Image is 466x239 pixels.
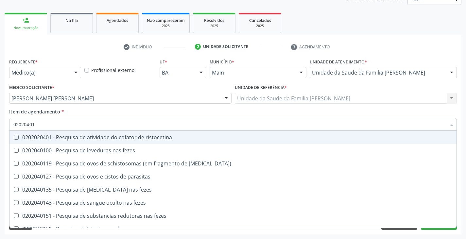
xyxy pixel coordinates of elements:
div: person_add [22,17,29,24]
div: 0202040100 - Pesquisa de leveduras nas fezes [13,148,453,153]
div: 2025 [198,24,231,28]
label: Médico Solicitante [9,83,54,93]
span: Unidade da Saude da Familia [PERSON_NAME] [312,69,443,76]
span: Cancelados [249,18,271,23]
div: 0202040127 - Pesquisa de ovos e cistos de parasitas [13,174,453,179]
div: 2 [195,44,201,50]
div: 2025 [147,24,185,28]
label: Requerente [9,57,38,67]
span: Mairi [212,69,293,76]
span: BA [162,69,193,76]
span: Resolvidos [204,18,224,23]
label: UF [160,57,167,67]
label: Profissional externo [91,67,134,74]
div: 0202040160 - Pesquisa de tripsina nas fezes [13,226,453,231]
div: Nova marcação [9,26,43,30]
label: Município [210,57,234,67]
span: Não compareceram [147,18,185,23]
div: 0202040151 - Pesquisa de substancias redutoras nas fezes [13,213,453,218]
div: 0202040135 - Pesquisa de [MEDICAL_DATA] nas fezes [13,187,453,192]
div: 0202040143 - Pesquisa de sangue oculto nas fezes [13,200,453,205]
label: Unidade de atendimento [310,57,367,67]
span: Médico(a) [11,69,68,76]
div: 0202020401 - Pesquisa de atividade do cofator de ristocetina [13,135,453,140]
span: Item de agendamento [9,109,60,115]
span: [PERSON_NAME] [PERSON_NAME] [11,95,218,102]
input: Buscar por procedimentos [13,118,446,131]
div: 0202040119 - Pesquisa de ovos de schistosomas (em fragmento de [MEDICAL_DATA]) [13,161,453,166]
div: Unidade solicitante [203,44,248,50]
label: Unidade de referência [235,83,287,93]
span: Agendados [107,18,128,23]
span: Na fila [65,18,78,23]
div: 2025 [244,24,276,28]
